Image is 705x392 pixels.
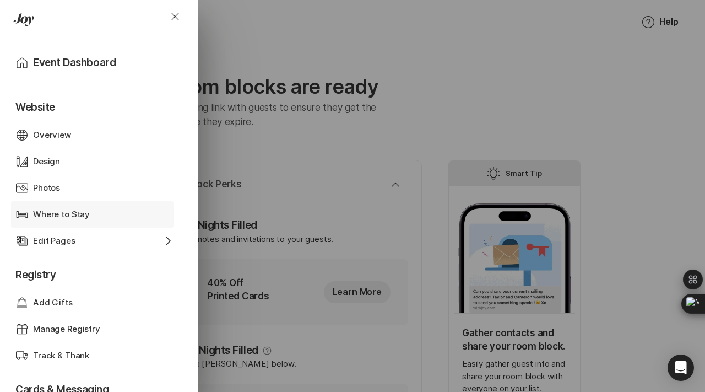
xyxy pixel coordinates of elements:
[33,323,100,336] p: Manage Registry
[33,350,89,362] p: Track & Thank
[33,55,116,71] p: Event Dashboard
[33,182,60,195] p: Photos
[15,201,178,228] a: Where to Stay
[15,148,178,175] a: Design
[15,289,178,316] a: Add Gifts
[33,208,90,221] p: Where to Stay
[15,316,178,342] a: Manage Registry
[15,87,178,122] p: Website
[33,235,75,248] p: Edit Pages
[33,297,73,309] p: Add Gifts
[15,175,178,201] a: Photos
[668,355,694,381] div: Open Intercom Messenger
[155,3,195,30] button: Close
[15,122,178,148] a: Overview
[33,129,71,142] p: Overview
[33,155,60,168] p: Design
[15,254,178,289] p: Registry
[15,49,189,77] a: Event Dashboard
[15,342,178,369] a: Track & Thank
